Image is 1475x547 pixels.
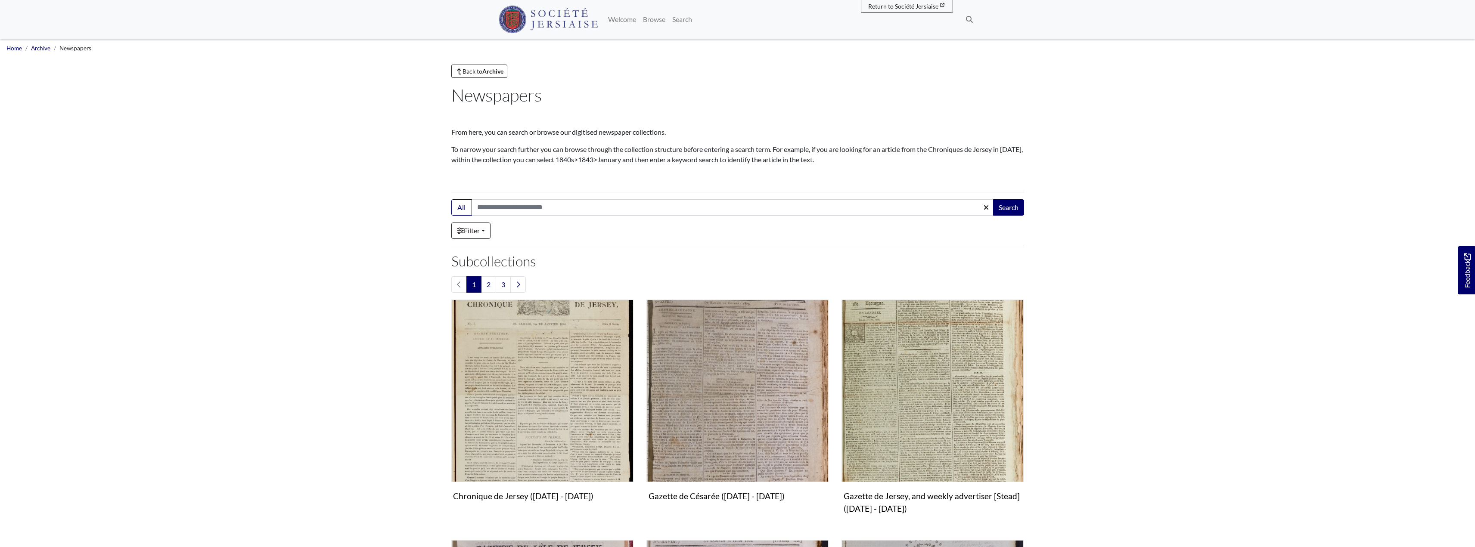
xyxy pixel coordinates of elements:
a: Next page [510,276,526,293]
p: To narrow your search further you can browse through the collection structure before entering a s... [451,144,1024,165]
a: Filter [451,223,491,239]
a: Société Jersiaise logo [499,3,598,35]
a: Browse [640,11,669,28]
span: Feedback [1462,253,1472,288]
li: Previous page [451,276,467,293]
div: Subcollection [835,300,1030,530]
span: Newspapers [59,45,91,52]
h2: Subcollections [451,253,1024,269]
a: Goto page 3 [496,276,511,293]
img: Société Jersiaise [499,6,598,33]
strong: Archive [482,68,503,75]
a: Search [669,11,696,28]
a: Would you like to provide feedback? [1458,246,1475,294]
nav: pagination [451,276,1024,293]
span: Return to Société Jersiaise [868,3,938,10]
span: Goto page 1 [466,276,481,293]
a: Home [6,45,22,52]
div: Subcollection [445,300,640,530]
img: Chronique de Jersey (1814 - 1959) [451,300,633,482]
img: Gazette de Jersey, and weekly advertiser [Stead] (1803 - 1814) [842,300,1024,482]
a: Welcome [605,11,640,28]
div: Subcollection [640,300,835,530]
a: Gazette de Jersey, and weekly advertiser [Stead] (1803 - 1814) Gazette de Jersey, and weekly adve... [842,300,1024,517]
p: From here, you can search or browse our digitised newspaper collections. [451,127,1024,137]
a: Chronique de Jersey (1814 - 1959) Chronique de Jersey ([DATE] - [DATE]) [451,300,633,504]
img: Gazette de Césarée (1809 - 1819) [646,300,829,482]
a: Back toArchive [451,65,508,78]
h1: Newspapers [451,85,1024,105]
a: Archive [31,45,50,52]
button: Search [993,199,1024,216]
a: Gazette de Césarée (1809 - 1819) Gazette de Césarée ([DATE] - [DATE]) [646,300,829,504]
button: All [451,199,472,216]
input: Search this collection... [472,199,994,216]
a: Goto page 2 [481,276,496,293]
